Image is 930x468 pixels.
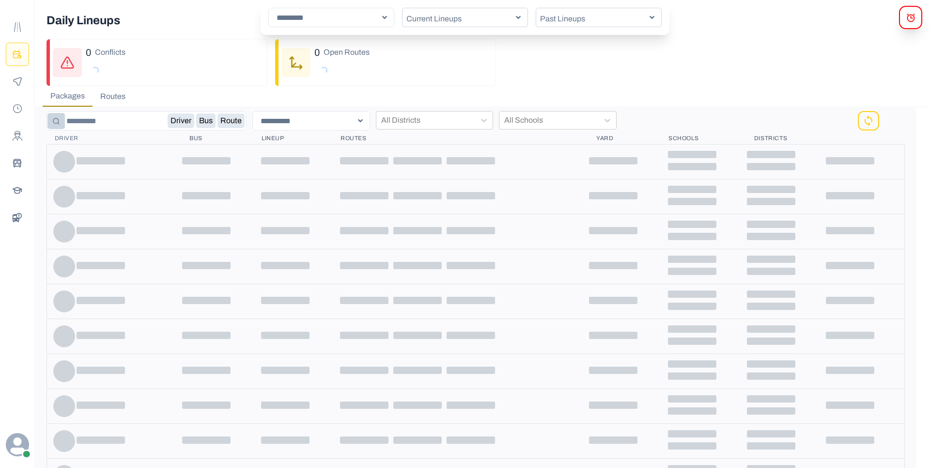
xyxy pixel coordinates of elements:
button: Packages [43,86,93,107]
svg: avatar [6,433,29,456]
button: Drivers [6,124,29,147]
p: Bus [189,134,202,142]
button: Schools [6,178,29,202]
th: Driver [47,132,182,145]
p: Conflicts [95,47,125,58]
p: Current Lineups [403,13,518,25]
button: Payroll [6,97,29,120]
button: Route Templates [6,16,29,39]
th: Lineup [261,132,340,145]
th: Schools [667,132,746,145]
th: Routes [340,132,589,145]
button: Monitoring [6,70,29,93]
th: Yard [589,132,667,145]
p: Open Routes [324,47,370,58]
button: Routes [93,86,133,107]
button: Planning [6,43,29,66]
button: BusData [6,206,29,229]
button: alerts Modal [899,6,922,29]
p: Past Lineups [536,13,651,25]
p: 0 [314,45,320,60]
th: Districts [746,132,825,145]
p: 0 [86,45,91,60]
button: Buses [6,151,29,175]
button: Sync Filters [859,111,878,130]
